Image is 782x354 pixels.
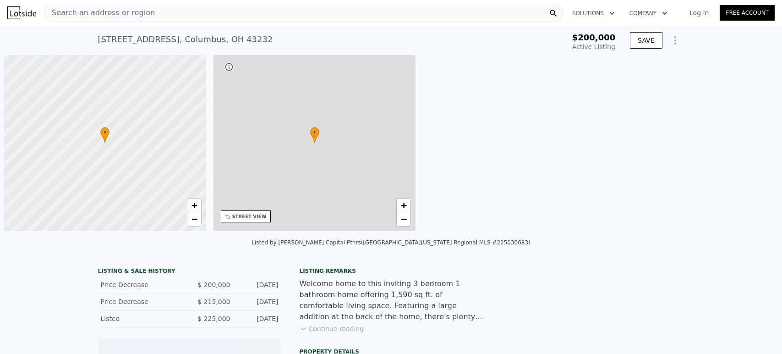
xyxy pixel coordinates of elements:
div: Price Decrease [101,280,182,289]
div: Welcome home to this inviting 3 bedroom 1 bathroom home offering 1,590 sq ft. of comfortable livi... [300,278,483,322]
span: + [191,199,197,211]
button: Show Options [666,31,684,50]
div: Listing remarks [300,267,483,275]
div: LISTING & SALE HISTORY [98,267,281,277]
div: Price Decrease [101,297,182,306]
span: • [100,128,109,137]
span: $ 225,000 [197,315,230,322]
span: Active Listing [572,43,615,50]
span: − [401,213,407,225]
div: [DATE] [238,297,279,306]
div: STREET VIEW [232,213,267,220]
span: $ 200,000 [197,281,230,288]
span: $200,000 [572,33,616,42]
span: • [310,128,319,137]
a: Zoom in [397,199,410,212]
span: $ 215,000 [197,298,230,305]
div: Listed by [PERSON_NAME] Capital Ptnrs ([GEOGRAPHIC_DATA][US_STATE] Regional MLS #225030683) [252,239,530,246]
div: • [100,127,109,143]
button: Continue reading [300,324,364,333]
button: Solutions [565,5,622,22]
div: [DATE] [238,280,279,289]
div: Listed [101,314,182,323]
button: Company [622,5,675,22]
button: SAVE [630,32,662,49]
div: [DATE] [238,314,279,323]
span: Search an address or region [44,7,155,18]
a: Zoom out [187,212,201,226]
div: [STREET_ADDRESS] , Columbus , OH 43232 [98,33,273,46]
img: Lotside [7,6,36,19]
a: Free Account [720,5,775,21]
div: • [310,127,319,143]
span: + [401,199,407,211]
a: Zoom out [397,212,410,226]
span: − [191,213,197,225]
a: Log In [678,8,720,17]
a: Zoom in [187,199,201,212]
